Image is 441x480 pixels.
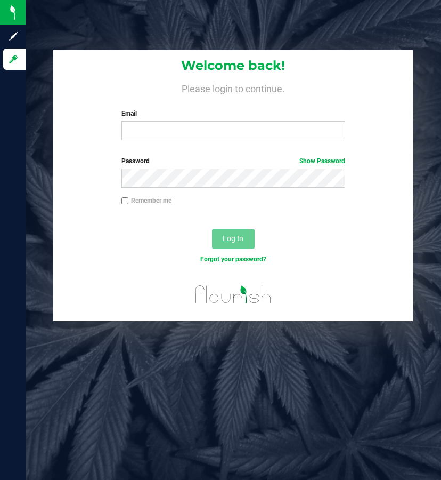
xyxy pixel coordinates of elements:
[200,255,266,263] a: Forgot your password?
[212,229,255,249] button: Log In
[121,109,345,118] label: Email
[121,157,150,165] span: Password
[53,81,413,94] h4: Please login to continue.
[53,59,413,73] h1: Welcome back!
[8,31,19,42] inline-svg: Sign up
[8,54,19,65] inline-svg: Log in
[299,157,345,165] a: Show Password
[121,197,129,205] input: Remember me
[121,196,171,205] label: Remember me
[189,275,279,314] img: flourish_logo.svg
[223,234,243,243] span: Log In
